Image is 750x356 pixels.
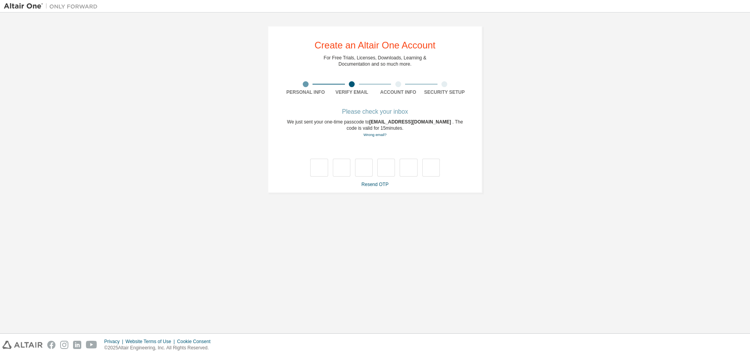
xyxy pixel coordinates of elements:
img: youtube.svg [86,341,97,349]
div: We just sent your one-time passcode to . The code is valid for 15 minutes. [282,119,468,138]
a: Go back to the registration form [363,132,386,137]
img: altair_logo.svg [2,341,43,349]
p: © 2025 Altair Engineering, Inc. All Rights Reserved. [104,345,215,351]
span: [EMAIL_ADDRESS][DOMAIN_NAME] [369,119,452,125]
div: Create an Altair One Account [314,41,436,50]
div: Personal Info [282,89,329,95]
div: Website Terms of Use [125,338,177,345]
div: Account Info [375,89,421,95]
div: Verify Email [329,89,375,95]
div: Cookie Consent [177,338,215,345]
div: Security Setup [421,89,468,95]
img: Altair One [4,2,102,10]
img: linkedin.svg [73,341,81,349]
div: Privacy [104,338,125,345]
a: Resend OTP [361,182,388,187]
div: Please check your inbox [282,109,468,114]
div: For Free Trials, Licenses, Downloads, Learning & Documentation and so much more. [324,55,427,67]
img: instagram.svg [60,341,68,349]
img: facebook.svg [47,341,55,349]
